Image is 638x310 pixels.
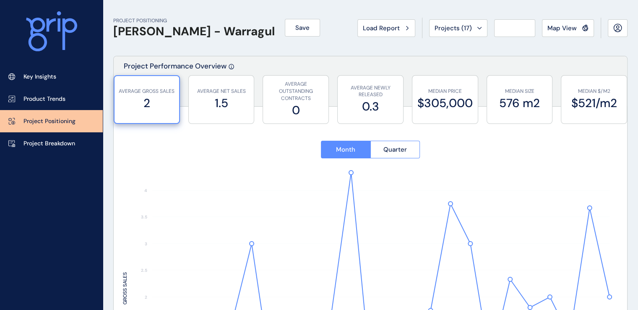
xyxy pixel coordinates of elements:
[285,19,320,37] button: Save
[193,95,250,111] label: 1.5
[417,95,474,111] label: $305,000
[491,95,548,111] label: 576 m2
[124,61,227,106] p: Project Performance Overview
[119,88,175,95] p: AVERAGE GROSS SALES
[23,139,75,148] p: Project Breakdown
[565,95,622,111] label: $521/m2
[267,102,324,118] label: 0
[113,17,275,24] p: PROJECT POSITIONING
[547,24,577,32] span: Map View
[565,88,622,95] p: MEDIAN $/M2
[429,19,487,37] button: Projects (17)
[363,24,400,32] span: Load Report
[417,88,474,95] p: MEDIAN PRICE
[23,117,76,126] p: Project Positioning
[193,88,250,95] p: AVERAGE NET SALES
[267,81,324,102] p: AVERAGE OUTSTANDING CONTRACTS
[491,88,548,95] p: MEDIAN SIZE
[119,95,175,111] label: 2
[23,73,56,81] p: Key Insights
[342,98,399,115] label: 0.3
[357,19,415,37] button: Load Report
[542,19,594,37] button: Map View
[295,24,310,32] span: Save
[113,24,275,39] h1: [PERSON_NAME] - Warragul
[342,84,399,99] p: AVERAGE NEWLY RELEASED
[435,24,472,32] span: Projects ( 17 )
[23,95,65,103] p: Product Trends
